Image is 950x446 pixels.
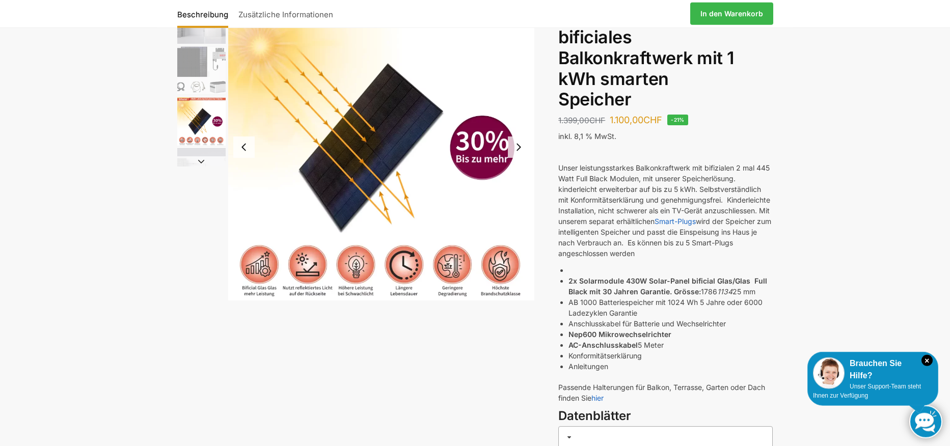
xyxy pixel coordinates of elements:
span: CHF [589,116,605,125]
span: 1786 25 mm [701,287,755,296]
img: 1 (3) [177,148,226,197]
img: Customer service [813,357,845,389]
li: Anschlusskabel für Batterie und Wechselrichter [568,318,773,329]
bdi: 1.399,00 [558,116,605,125]
span: -21% [667,115,688,125]
li: Anleitungen [568,361,773,372]
button: Next slide [177,156,226,166]
div: Brauchen Sie Hilfe? [813,357,933,382]
button: Next slide [508,136,529,158]
span: CHF [643,115,662,125]
p: Unser leistungsstarkes Balkonkraftwerk mit bifizialen 2 mal 445 Watt Full Black Modulen, mit unse... [558,162,773,259]
span: Unser Support-Team steht Ihnen zur Verfügung [813,383,921,399]
h3: Datenblätter [558,407,773,425]
img: 860w-mi-1kwh-speicher [177,46,226,95]
button: Previous slide [233,136,255,158]
li: 4 / 7 [175,147,226,198]
li: AB 1000 Batteriespeicher mit 1024 Wh 5 Jahre oder 6000 Ladezyklen Garantie [568,297,773,318]
bdi: 1.100,00 [610,115,662,125]
a: In den Warenkorb [690,3,773,25]
li: 3 / 7 [175,96,226,147]
a: Smart-Plugs [655,217,696,226]
strong: 2x Solarmodule 430W Solar-Panel bificial Glas/Glas Full Black mit 30 Jahren Garantie. Grösse: [568,276,767,296]
li: 2 / 7 [175,45,226,96]
strong: AC-Anschlusskabel [568,341,638,349]
li: 5 Meter [568,340,773,350]
a: Beschreibung [177,2,233,26]
a: hier [591,394,604,402]
strong: Nep600 Mikrowechselrichter [568,330,671,339]
i: Schließen [921,355,933,366]
h1: 890/600 Watt bificiales Balkonkraftwerk mit 1 kWh smarten Speicher [558,6,773,110]
img: Bificial 30 % mehr Leistung [177,97,226,146]
span: inkl. 8,1 % MwSt. [558,132,616,141]
em: 1134 [717,287,732,296]
a: Zusätzliche Informationen [233,2,338,26]
li: Konformitätserklärung [568,350,773,361]
p: Passende Halterungen für Balkon, Terrasse, Garten oder Dach finden Sie [558,382,773,403]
